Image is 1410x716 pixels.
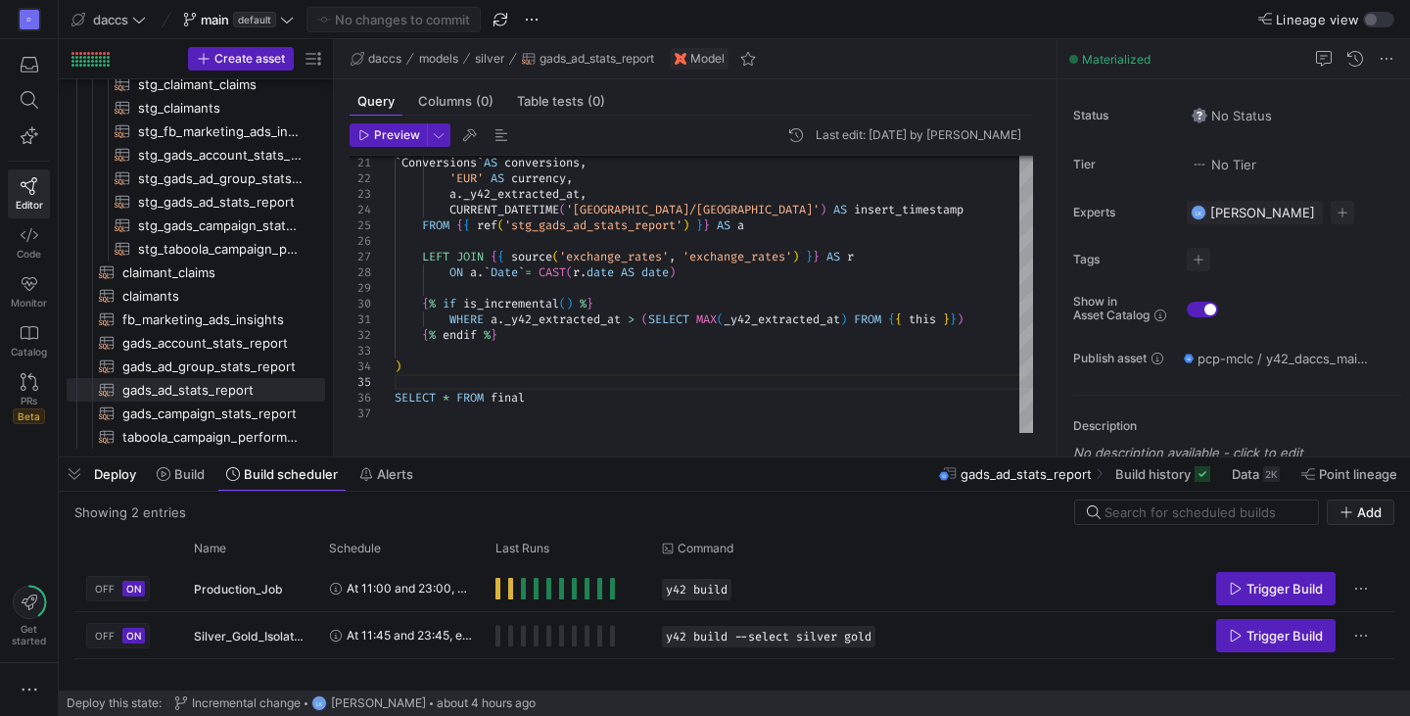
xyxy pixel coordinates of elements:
button: gads_ad_stats_report [517,47,659,71]
span: Conversions [401,155,477,170]
span: } [813,249,820,264]
span: { [491,249,497,264]
p: Description [1073,419,1402,433]
span: y42 build [666,583,728,597]
span: y42 build --select silver gold [666,630,871,644]
a: Editor [8,169,50,218]
button: Create asset [188,47,294,71]
span: } [491,327,497,343]
span: Table tests [517,95,605,108]
span: ( [559,296,566,311]
span: ON [449,264,463,280]
span: AS [621,264,634,280]
span: ` [518,264,525,280]
span: a [491,311,497,327]
div: Press SPACE to select this row. [67,378,325,402]
button: Data2K [1223,457,1289,491]
a: gads_account_stats_report​​​​​​​​​​ [67,331,325,355]
span: , [580,186,587,202]
span: . [477,264,484,280]
span: ref [477,217,497,233]
img: No status [1192,108,1207,123]
span: stg_taboola_campaign_performance​​​​​​​​​​ [138,238,303,261]
div: Press SPACE to select this row. [67,308,325,331]
span: models [419,52,458,66]
button: No statusNo Status [1187,103,1277,128]
span: (0) [476,95,493,108]
a: PRsBeta [8,365,50,432]
span: '[GEOGRAPHIC_DATA]/[GEOGRAPHIC_DATA]' [566,202,820,217]
span: Build scheduler [244,466,338,482]
a: stg_gads_account_stats_report​​​​​​​​​​ [67,143,325,167]
div: 32 [350,327,371,343]
span: WHERE [449,311,484,327]
span: date [587,264,614,280]
span: 'EUR' [449,170,484,186]
span: OFF [95,583,115,595]
a: stg_fb_marketing_ads_insights​​​​​​​​​​ [67,119,325,143]
span: , [566,170,573,186]
img: undefined [675,53,686,65]
span: AS [491,170,504,186]
span: Incremental change [192,696,301,710]
a: fb_marketing_ads_insights​​​​​​​​​​ [67,308,325,331]
span: a [737,217,744,233]
span: r [573,264,580,280]
span: { [456,217,463,233]
span: Code [17,248,41,260]
span: stg_gads_campaign_stats_report​​​​​​​​​​ [138,215,303,237]
span: SELECT [648,311,689,327]
div: 22 [350,170,371,186]
div: 26 [350,233,371,249]
span: SELECT [395,390,436,406]
span: Alerts [377,466,413,482]
span: % [429,296,436,311]
span: Schedule [329,542,381,555]
span: { [422,296,429,311]
span: _y42_extracted_at [463,186,580,202]
span: At 11:45 and 23:45, every day [347,612,472,658]
span: LEFT [422,249,449,264]
div: 31 [350,311,371,327]
span: ( [552,249,559,264]
span: claimants​​​​​​​​​​ [122,285,303,308]
span: } [696,217,703,233]
span: Command [678,542,733,555]
span: 'stg_gads_ad_stats_report' [504,217,682,233]
span: { [463,217,470,233]
span: daccs [368,52,401,66]
div: 24 [350,202,371,217]
span: gads_ad_stats_report [540,52,654,66]
button: pcp-mclc / y42_daccs_main / gads_ad_stats_report [1179,346,1375,371]
span: Model [690,52,725,66]
span: } [806,249,813,264]
span: about 4 hours ago [437,696,536,710]
div: Press SPACE to select this row. [67,167,325,190]
div: Press SPACE to select this row. [67,214,325,237]
span: insert_timestamp [854,202,963,217]
div: 30 [350,296,371,311]
button: Incremental changeLK[PERSON_NAME]about 4 hours ago [169,691,540,716]
div: Press SPACE to select this row. [67,355,325,378]
span: ` [395,155,401,170]
span: _y42_extracted_at [724,311,840,327]
div: Press SPACE to select this row. [67,119,325,143]
span: default [233,12,276,27]
span: CURRENT_DATETIME [449,202,559,217]
span: stg_gads_account_stats_report​​​​​​​​​​ [138,144,303,167]
input: Search for scheduled builds [1104,504,1306,520]
span: Data [1232,466,1259,482]
a: Code [8,218,50,267]
span: Tags [1073,253,1171,266]
span: ) [840,311,847,327]
div: 21 [350,155,371,170]
span: ) [395,358,401,374]
div: Press SPACE to select this row. [74,612,1394,659]
span: FROM [854,311,881,327]
a: taboola_campaign_performance​​​​​​​​​​ [67,425,325,449]
span: MAX [696,311,717,327]
span: [PERSON_NAME] [331,696,426,710]
span: endif [443,327,477,343]
div: LK [311,695,327,711]
span: } [950,311,957,327]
